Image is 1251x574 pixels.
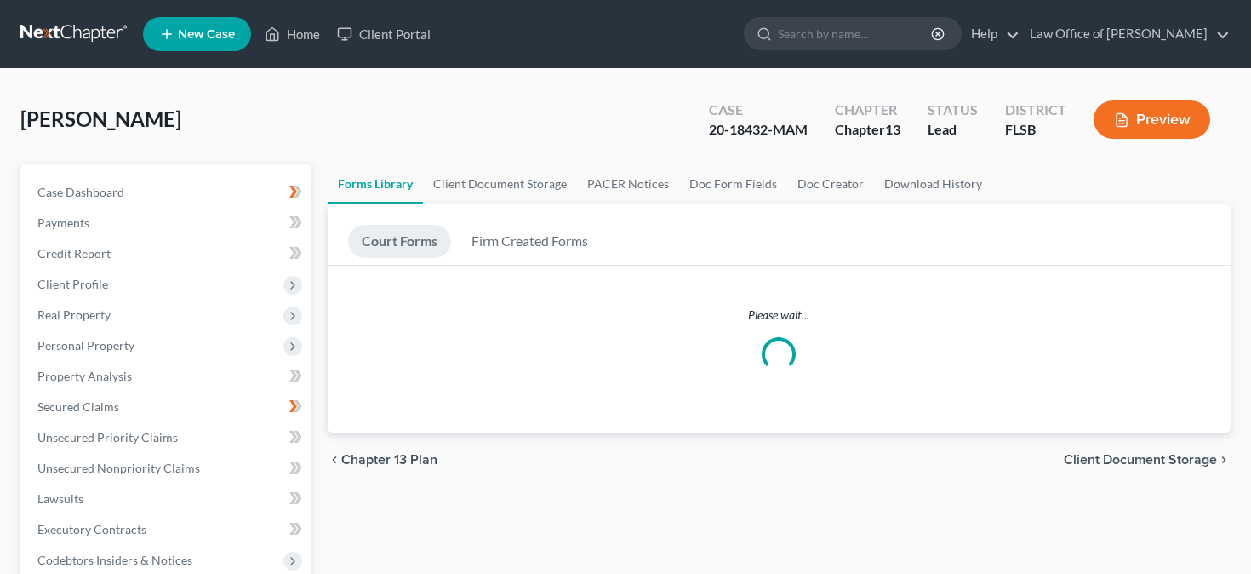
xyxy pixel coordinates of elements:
[24,361,311,392] a: Property Analysis
[679,164,787,204] a: Doc Form Fields
[709,120,808,140] div: 20-18432-MAM
[709,100,808,120] div: Case
[778,18,934,49] input: Search by name...
[37,215,89,230] span: Payments
[37,491,83,506] span: Lawsuits
[1094,100,1210,139] button: Preview
[1064,453,1217,467] span: Client Document Storage
[24,177,311,208] a: Case Dashboard
[37,553,192,567] span: Codebtors Insiders & Notices
[24,238,311,269] a: Credit Report
[835,120,900,140] div: Chapter
[37,399,119,414] span: Secured Claims
[328,19,439,49] a: Client Portal
[1021,19,1230,49] a: Law Office of [PERSON_NAME]
[37,277,108,291] span: Client Profile
[24,392,311,422] a: Secured Claims
[458,225,602,258] a: Firm Created Forms
[341,453,437,467] span: Chapter 13 Plan
[787,164,874,204] a: Doc Creator
[1005,120,1066,140] div: FLSB
[37,307,111,322] span: Real Property
[423,164,577,204] a: Client Document Storage
[24,484,311,514] a: Lawsuits
[328,164,423,204] a: Forms Library
[37,338,134,353] span: Personal Property
[328,453,341,467] i: chevron_left
[37,522,146,537] span: Executory Contracts
[256,19,328,49] a: Home
[24,208,311,238] a: Payments
[928,120,978,140] div: Lead
[874,164,992,204] a: Download History
[37,185,124,199] span: Case Dashboard
[37,246,111,261] span: Credit Report
[1005,100,1066,120] div: District
[37,430,178,445] span: Unsecured Priority Claims
[20,106,181,131] span: [PERSON_NAME]
[1217,453,1231,467] i: chevron_right
[928,100,978,120] div: Status
[1064,453,1231,467] button: Client Document Storage chevron_right
[24,514,311,545] a: Executory Contracts
[328,307,1231,324] p: Please wait...
[835,100,900,120] div: Chapter
[178,28,235,41] span: New Case
[963,19,1020,49] a: Help
[577,164,679,204] a: PACER Notices
[328,453,437,467] button: chevron_left Chapter 13 Plan
[348,225,451,258] a: Court Forms
[24,422,311,453] a: Unsecured Priority Claims
[885,121,900,137] span: 13
[37,461,200,475] span: Unsecured Nonpriority Claims
[37,369,132,383] span: Property Analysis
[24,453,311,484] a: Unsecured Nonpriority Claims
